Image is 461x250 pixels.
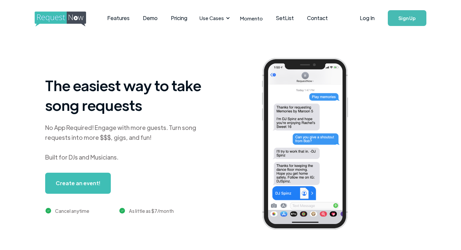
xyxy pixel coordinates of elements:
a: SetList [269,8,300,28]
a: Contact [300,8,334,28]
a: home [35,12,84,25]
img: iphone screenshot [254,53,366,237]
div: No App Required! Engage with more guests. Turn song requests into more $$$, gigs, and fun! Built ... [45,123,210,162]
img: requestnow logo [35,12,98,27]
img: green checkmark [119,208,125,213]
img: green checkmark [46,208,51,213]
a: Features [101,8,136,28]
a: Create an event! [45,173,111,194]
a: Pricing [164,8,194,28]
a: Demo [136,8,164,28]
div: Use Cases [196,8,232,28]
a: Sign Up [388,10,426,26]
div: As little as $7/month [129,207,174,215]
div: Cancel anytime [55,207,89,215]
a: Log In [353,7,381,30]
a: Momento [233,9,269,28]
div: Use Cases [200,14,224,22]
h1: The easiest way to take song requests [45,75,210,115]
